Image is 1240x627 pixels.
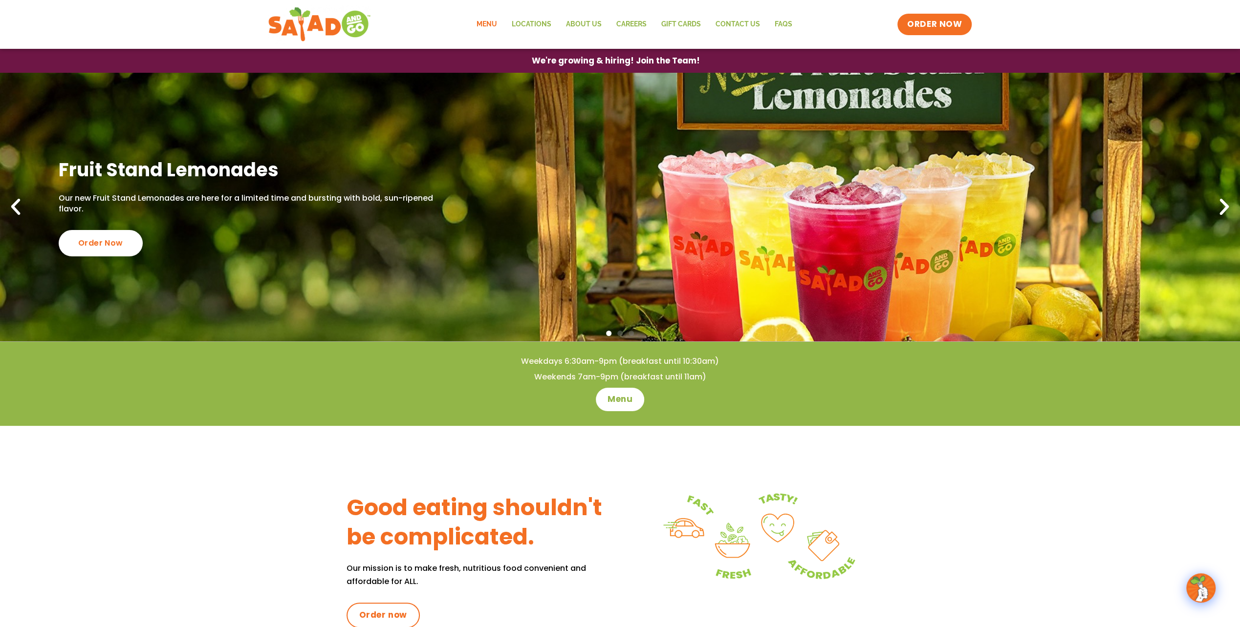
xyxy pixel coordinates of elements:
[504,13,558,36] a: Locations
[606,331,611,336] span: Go to slide 1
[20,372,1220,382] h4: Weekends 7am-9pm (breakfast until 11am)
[347,493,620,552] h3: Good eating shouldn't be complicated.
[653,13,708,36] a: GIFT CARDS
[629,331,634,336] span: Go to slide 3
[532,57,700,65] span: We're growing & hiring! Join the Team!
[1214,196,1235,218] div: Next slide
[59,230,143,256] div: Order Now
[359,609,407,621] span: Order now
[20,356,1220,367] h4: Weekdays 6:30am-9pm (breakfast until 10:30am)
[1187,574,1215,602] img: wpChatIcon
[469,13,504,36] a: Menu
[59,158,449,182] h2: Fruit Stand Lemonades
[617,331,623,336] span: Go to slide 2
[268,5,371,44] img: new-SAG-logo-768×292
[558,13,609,36] a: About Us
[608,394,632,405] span: Menu
[609,13,653,36] a: Careers
[907,19,962,30] span: ORDER NOW
[897,14,972,35] a: ORDER NOW
[347,562,620,588] p: Our mission is to make fresh, nutritious food convenient and affordable for ALL.
[708,13,767,36] a: Contact Us
[517,49,715,72] a: We're growing & hiring! Join the Team!
[59,193,449,215] p: Our new Fruit Stand Lemonades are here for a limited time and bursting with bold, sun-ripened fla...
[5,196,26,218] div: Previous slide
[469,13,799,36] nav: Menu
[767,13,799,36] a: FAQs
[596,388,644,411] a: Menu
